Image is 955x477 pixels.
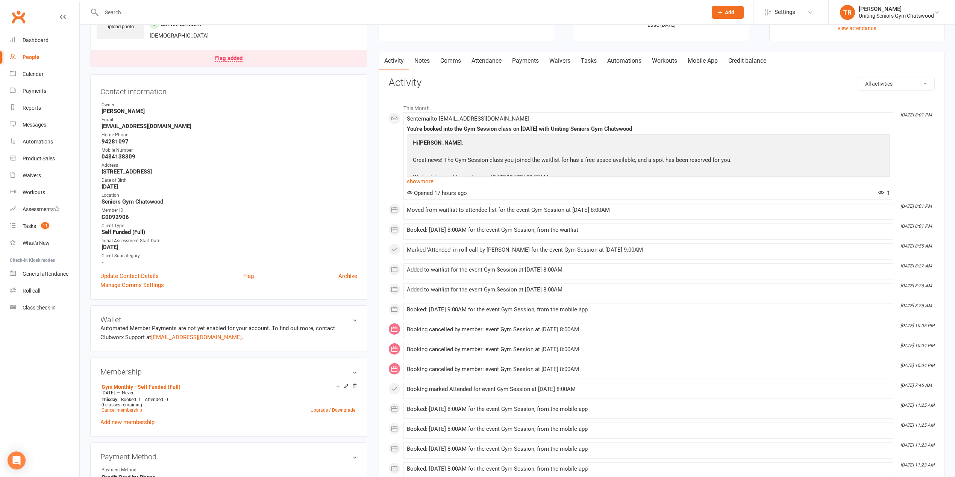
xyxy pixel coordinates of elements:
i: [DATE] 8:01 PM [900,223,932,229]
a: Automations [10,133,79,150]
a: Gym Monthly - Self Funded (Full) [102,384,180,390]
a: Workouts [647,52,682,69]
div: Owner [102,101,357,109]
a: Calendar [10,66,79,83]
div: Roll call [23,288,40,294]
div: Automations [23,139,53,145]
i: [DATE] 8:27 AM [900,263,932,269]
span: Booked: 1 [121,397,141,402]
div: General attendance [23,271,68,277]
button: Add [712,6,744,19]
a: Waivers [10,167,79,184]
div: Booking cancelled by member: event Gym Session at [DATE] 8:00AM [407,326,890,333]
div: Booking cancelled by member: event Gym Session at [DATE] 8:00AM [407,366,890,373]
h3: Payment Method [100,453,357,461]
span: [DEMOGRAPHIC_DATA] [150,32,209,39]
i: [DATE] 7:46 AM [900,383,932,388]
div: Waivers [23,172,41,178]
h3: Activity [388,77,935,89]
div: Booked: [DATE] 8:00AM for the event Gym Session, from the waitlist [407,227,890,233]
i: [DATE] 8:26 AM [900,303,932,308]
div: Messages [23,122,46,128]
div: Booking cancelled by member: event Gym Session at [DATE] 8:00AM [407,346,890,353]
strong: [EMAIL_ADDRESS][DOMAIN_NAME] [102,123,357,130]
div: Home Phone [102,131,357,139]
div: Product Sales [23,155,55,162]
a: Comms [435,52,466,69]
a: Tasks 11 [10,218,79,235]
span: Opened 17 hours ago [407,190,467,196]
i: [DATE] 11:25 AM [900,403,934,408]
strong: - [102,259,357,266]
a: Tasks [576,52,602,69]
a: Attendance [466,52,507,69]
div: Moved from waitlist to attendee list for the event Gym Session at [DATE] 8:00AM [407,207,890,213]
span: Add [725,9,734,15]
p: We look forward to seeing you [DATE][DATE] 08:00AM. [411,173,734,184]
div: day [100,397,119,402]
strong: Seniors Gym Chatswood [102,198,357,205]
div: Booked: [DATE] 8:00AM for the event Gym Session, from the mobile app [407,466,890,472]
div: Dashboard [23,37,49,43]
h3: Membership [100,368,357,376]
a: Clubworx [9,8,28,26]
strong: [DATE] [102,244,357,251]
div: Reports [23,105,41,111]
div: [PERSON_NAME] [859,6,934,12]
div: Flag added [215,56,243,62]
a: Payments [10,83,79,100]
div: Workouts [23,189,45,195]
i: [DATE] 11:23 AM [900,442,934,448]
div: Tasks [23,223,36,229]
a: Notes [409,52,435,69]
a: Assessments [10,201,79,218]
i: [DATE] 10:04 PM [900,343,934,348]
a: What's New [10,235,79,252]
div: People [23,54,39,60]
i: [DATE] 10:04 PM [900,363,934,368]
a: Update Contact Details [100,272,159,281]
i: [DATE] 11:25 AM [900,423,934,428]
span: 1 [878,190,890,196]
a: Messages [10,116,79,133]
a: Upgrade / Downgrade [311,408,355,413]
i: [DATE] 11:23 AM [900,462,934,468]
no-payment-system: Automated Member Payments are not yet enabled for your account. To find out more, contact Clubwor... [100,325,335,341]
span: 11 [41,222,49,229]
h3: Contact information [100,85,357,96]
a: Reports [10,100,79,116]
p: Great news! The Gym Session class you joined the waitlist for has a free space available, and a s... [411,155,734,166]
div: What's New [23,240,50,246]
a: Manage Comms Settings [100,281,164,290]
a: view attendance [838,25,876,31]
span: Sent email to [EMAIL_ADDRESS][DOMAIN_NAME] [407,115,529,122]
div: Client Type [102,222,357,229]
a: General attendance kiosk mode [10,266,79,282]
div: You're booked into the Gym Session class on [DATE] with Uniting Seniors Gym Chatswood [407,126,890,132]
div: Added to waitlist for the event Gym Session at [DATE] 8:00AM [407,267,890,273]
strong: [DATE] [102,183,357,190]
div: Booked: [DATE] 9:00AM for the event Gym Session, from the mobile app [407,306,890,313]
a: Product Sales [10,150,79,167]
a: Automations [602,52,647,69]
i: [DATE] 10:05 PM [900,323,934,328]
a: Cancel membership [102,408,142,413]
strong: 0484138309 [102,153,357,160]
div: Class check-in [23,305,56,311]
div: Booked: [DATE] 8:00AM for the event Gym Session, from the mobile app [407,446,890,452]
div: Marked 'Attended' in roll call by [PERSON_NAME] for the event Gym Session at [DATE] 9:00AM [407,247,890,253]
div: Booking marked Attended for event Gym Session at [DATE] 8:00AM [407,386,890,392]
span: Never [122,390,133,395]
div: Mobile Number [102,147,357,154]
div: Open Intercom Messenger [8,451,26,469]
div: — [100,390,357,396]
i: [DATE] 8:55 AM [900,243,932,249]
span: This [102,397,110,402]
div: Booked: [DATE] 8:00AM for the event Gym Session, from the mobile app [407,406,890,412]
i: [DATE] 8:01 PM [900,112,932,118]
a: Workouts [10,184,79,201]
div: Client Subcategory [102,252,357,260]
li: This Month [388,100,935,112]
div: Payments [23,88,46,94]
p: Hi , [411,138,734,149]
